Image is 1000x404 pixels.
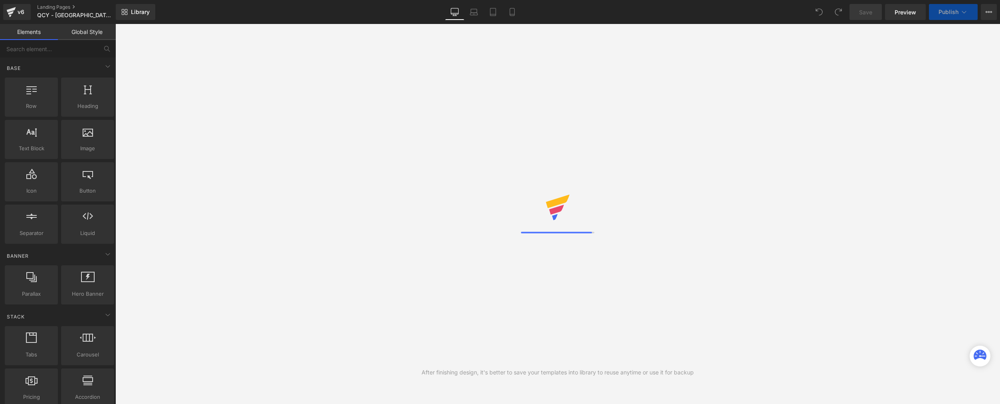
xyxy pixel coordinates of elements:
[58,24,116,40] a: Global Style
[929,4,978,20] button: Publish
[885,4,926,20] a: Preview
[6,313,26,320] span: Stack
[3,4,31,20] a: v6
[116,4,155,20] a: New Library
[7,187,55,195] span: Icon
[939,9,958,15] span: Publish
[6,252,30,260] span: Banner
[859,8,872,16] span: Save
[483,4,503,20] a: Tablet
[63,393,112,401] span: Accordion
[445,4,464,20] a: Desktop
[63,350,112,359] span: Carousel
[503,4,522,20] a: Mobile
[6,64,22,72] span: Base
[63,229,112,237] span: Liquid
[895,8,916,16] span: Preview
[464,4,483,20] a: Laptop
[7,350,55,359] span: Tabs
[37,12,114,18] span: QCY - [GEOGRAPHIC_DATA]™ | FRETE GRÁTIS ATIVADO
[811,4,827,20] button: Undo
[422,368,694,377] div: After finishing design, it's better to save your templates into library to reuse anytime or use i...
[37,4,129,10] a: Landing Pages
[7,393,55,401] span: Pricing
[63,290,112,298] span: Hero Banner
[16,7,26,17] div: v6
[131,8,150,16] span: Library
[7,144,55,153] span: Text Block
[981,4,997,20] button: More
[7,229,55,237] span: Separator
[7,102,55,110] span: Row
[830,4,846,20] button: Redo
[7,290,55,298] span: Parallax
[63,102,112,110] span: Heading
[63,144,112,153] span: Image
[63,187,112,195] span: Button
